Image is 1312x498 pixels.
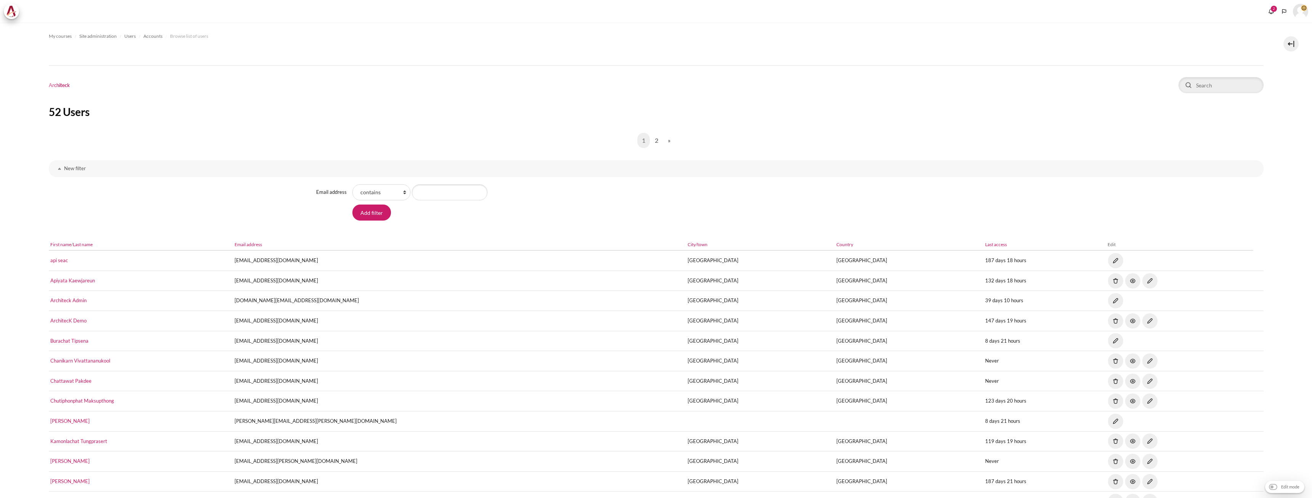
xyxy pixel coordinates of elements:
[1271,6,1277,12] div: 2
[1125,474,1140,489] img: Suspend user account
[50,242,71,247] a: First name
[834,451,983,472] td: [GEOGRAPHIC_DATA]
[686,371,834,391] td: [GEOGRAPHIC_DATA]
[79,33,117,40] span: Site administration
[233,451,686,472] td: [EMAIL_ADDRESS][PERSON_NAME][DOMAIN_NAME]
[50,257,68,263] a: api seac
[983,311,1106,331] td: 147 days 19 hours
[1108,313,1123,329] img: Delete
[834,250,983,271] td: [GEOGRAPHIC_DATA]
[49,105,1264,119] h2: 52 Users
[4,4,23,19] a: Architeck Architeck
[985,242,1007,247] a: Last access
[1108,353,1123,369] img: Delete
[983,471,1106,492] td: 187 days 21 hours
[50,438,107,444] a: Kamonlachat Tungprasert
[834,351,983,371] td: [GEOGRAPHIC_DATA]
[50,458,90,464] a: [PERSON_NAME]
[49,33,72,40] span: My courses
[686,331,834,351] td: [GEOGRAPHIC_DATA]
[1142,474,1158,489] img: Edit
[233,250,686,271] td: [EMAIL_ADDRESS][DOMAIN_NAME]
[834,431,983,451] td: [GEOGRAPHIC_DATA]
[1142,353,1158,369] img: Edit
[686,451,834,472] td: [GEOGRAPHIC_DATA]
[834,371,983,391] td: [GEOGRAPHIC_DATA]
[1108,474,1123,489] img: Delete
[64,165,1248,172] h3: New filter
[983,351,1106,371] td: Never
[686,271,834,291] td: [GEOGRAPHIC_DATA]
[49,32,72,41] a: My courses
[1125,374,1140,389] img: Suspend user account
[233,371,686,391] td: [EMAIL_ADDRESS][DOMAIN_NAME]
[1125,393,1140,409] img: Suspend user account
[233,351,686,371] td: [EMAIL_ADDRESS][DOMAIN_NAME]
[1108,253,1123,268] img: Edit
[834,391,983,411] td: [GEOGRAPHIC_DATA]
[50,338,88,344] a: Burachat Tipsena
[1142,434,1158,449] img: Edit
[50,297,87,303] a: Architeck Admin
[834,311,983,331] td: [GEOGRAPHIC_DATA]
[983,411,1106,431] td: 8 days 21 hours
[124,33,136,40] span: Users
[1108,434,1123,449] img: Delete
[79,32,117,41] a: Site administration
[50,478,90,484] a: [PERSON_NAME]
[50,277,95,284] a: Apiyata Kaewjareun
[1142,454,1158,469] img: Edit
[49,82,70,89] h1: Architeck
[1106,240,1253,251] th: Edit
[1142,374,1158,389] img: Edit
[650,133,663,148] a: 2
[668,136,670,145] span: »
[233,271,686,291] td: [EMAIL_ADDRESS][DOMAIN_NAME]
[49,240,233,251] th: /
[1179,77,1264,93] input: Search
[50,378,92,384] a: Chattawat Pakdee
[1108,414,1123,429] img: Edit
[316,189,347,196] label: Email address
[1108,374,1123,389] img: Delete
[235,242,262,247] a: Email address
[1142,393,1158,409] img: Edit
[143,32,162,41] a: Accounts
[50,358,110,364] a: Chanikarn Vivattananukool
[1125,313,1140,329] img: Suspend user account
[233,311,686,331] td: [EMAIL_ADDRESS][DOMAIN_NAME]
[983,431,1106,451] td: 119 days 19 hours
[352,205,391,221] input: Add filter
[233,391,686,411] td: [EMAIL_ADDRESS][DOMAIN_NAME]
[686,311,834,331] td: [GEOGRAPHIC_DATA]
[1108,293,1123,308] img: Edit
[834,331,983,351] td: [GEOGRAPHIC_DATA]
[1142,313,1158,329] img: Edit
[233,411,686,431] td: [PERSON_NAME][EMAIL_ADDRESS][PERSON_NAME][DOMAIN_NAME]
[49,30,1264,42] nav: Navigation bar
[1125,273,1140,288] img: Suspend user account
[170,32,208,41] a: Browse list of users
[983,250,1106,271] td: 187 days 18 hours
[983,331,1106,351] td: 8 days 21 hours
[50,398,114,404] a: Chutiphonphat Maksupthong
[1108,393,1123,409] img: Delete
[686,391,834,411] td: [GEOGRAPHIC_DATA]
[170,33,208,40] span: Browse list of users
[1125,454,1140,469] img: Suspend user account
[688,242,707,247] a: City/town
[834,271,983,291] td: [GEOGRAPHIC_DATA]
[50,317,87,324] a: ArchitecK Demo
[686,471,834,492] td: [GEOGRAPHIC_DATA]
[49,127,1264,154] nav: Page
[1265,6,1277,17] div: Show notification window with 2 new notifications
[1293,4,1308,19] a: User menu
[50,418,90,424] a: [PERSON_NAME]
[637,133,650,148] a: 1
[6,6,17,17] img: Architeck
[663,133,675,148] a: Next page
[983,391,1106,411] td: 123 days 20 hours
[686,431,834,451] td: [GEOGRAPHIC_DATA]
[233,291,686,311] td: [DOMAIN_NAME][EMAIL_ADDRESS][DOMAIN_NAME]
[686,351,834,371] td: [GEOGRAPHIC_DATA]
